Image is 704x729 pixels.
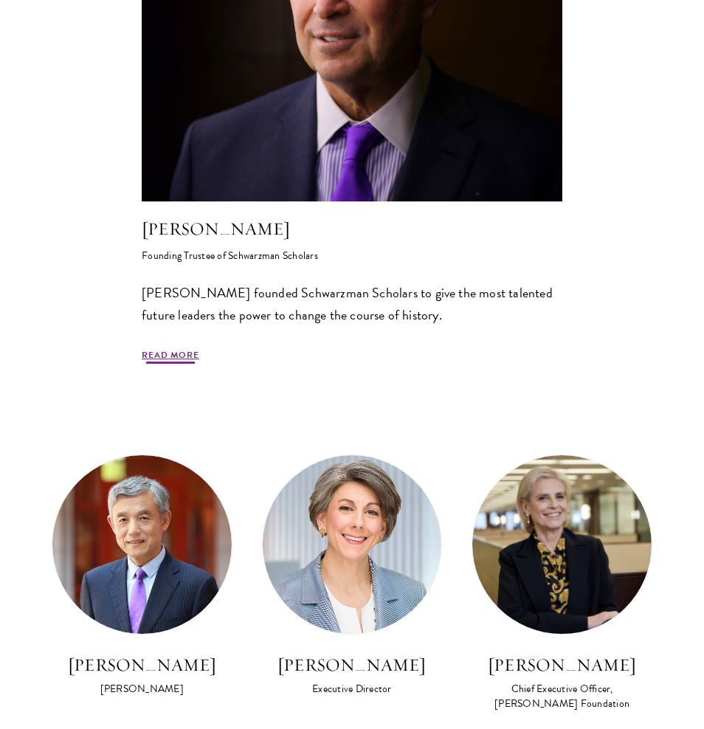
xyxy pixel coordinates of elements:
[262,682,443,697] div: Executive Director
[142,348,199,366] a: Read More
[262,455,443,698] a: [PERSON_NAME] Executive Director
[262,652,443,677] h3: [PERSON_NAME]
[472,455,652,713] a: [PERSON_NAME] Chief Executive Officer, [PERSON_NAME] Foundation
[472,652,652,677] h3: [PERSON_NAME]
[142,216,562,241] h5: [PERSON_NAME]
[52,652,232,677] h3: [PERSON_NAME]
[142,282,562,326] p: [PERSON_NAME] founded Schwarzman Scholars to give the most talented future leaders the power to c...
[142,241,562,263] h6: Founding Trustee of Schwarzman Scholars
[52,682,232,697] div: [PERSON_NAME]
[52,455,232,698] a: [PERSON_NAME] [PERSON_NAME]
[472,682,652,711] div: Chief Executive Officer, [PERSON_NAME] Foundation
